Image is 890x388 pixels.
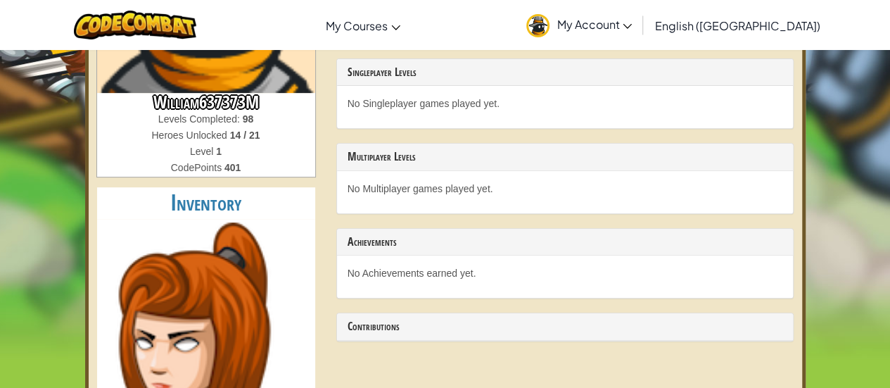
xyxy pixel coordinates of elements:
span: Heroes Unlocked [151,130,229,141]
p: No Multiplayer games played yet. [348,182,782,196]
h3: Multiplayer Levels [348,151,782,163]
p: No Singleplayer games played yet. [348,96,782,111]
strong: 14 / 21 [230,130,260,141]
strong: 98 [243,113,254,125]
h3: Singleplayer Levels [348,66,782,79]
a: English ([GEOGRAPHIC_DATA]) [647,6,827,44]
h3: Achievements [348,236,782,249]
a: My Courses [319,6,407,44]
h2: Inventory [97,187,315,219]
span: CodePoints [171,162,224,173]
img: avatar [526,14,549,37]
h3: Contributions [348,320,782,333]
span: English ([GEOGRAPHIC_DATA]) [654,18,820,33]
strong: 401 [224,162,241,173]
span: My Courses [326,18,388,33]
span: My Account [557,17,632,32]
a: My Account [519,3,639,47]
span: Levels Completed: [158,113,243,125]
span: Level [190,146,216,157]
h3: William637373M [97,93,315,112]
p: No Achievements earned yet. [348,266,782,280]
img: CodeCombat logo [74,11,197,39]
strong: 1 [216,146,222,157]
